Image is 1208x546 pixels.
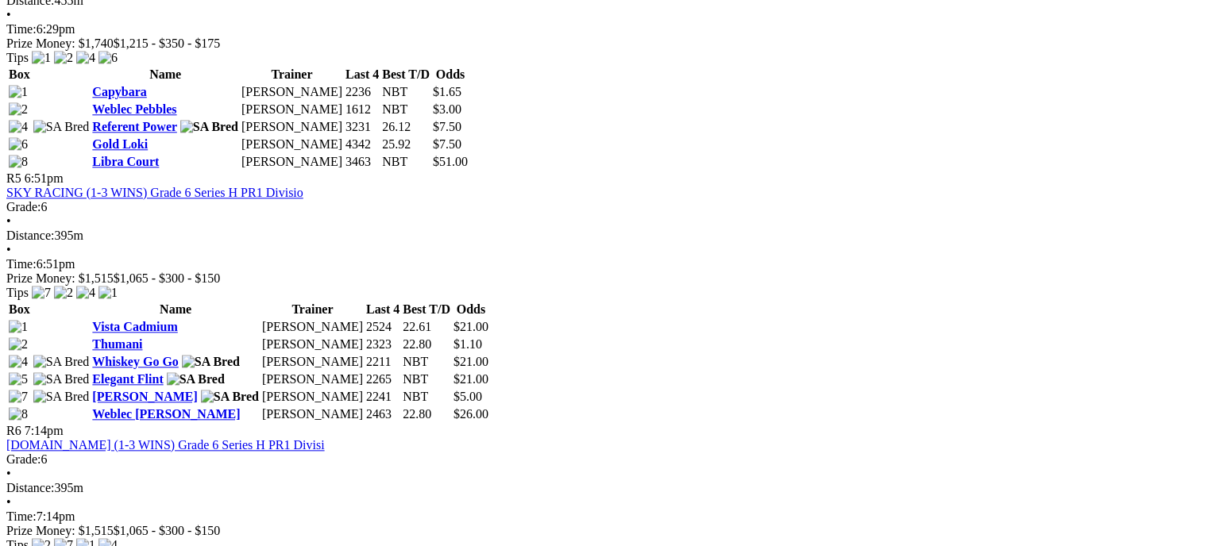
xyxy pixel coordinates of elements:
[381,154,430,170] td: NBT
[6,495,11,509] span: •
[433,137,461,151] span: $7.50
[402,336,451,352] td: 22.80
[9,102,28,117] img: 2
[92,102,176,116] a: Weblec Pebbles
[433,85,461,98] span: $1.65
[9,320,28,334] img: 1
[25,424,64,437] span: 7:14pm
[182,355,240,369] img: SA Bred
[6,481,54,494] span: Distance:
[241,102,343,117] td: [PERSON_NAME]
[345,84,380,100] td: 2236
[91,67,239,83] th: Name
[9,67,30,81] span: Box
[241,84,343,100] td: [PERSON_NAME]
[241,154,343,170] td: [PERSON_NAME]
[365,336,400,352] td: 2323
[381,84,430,100] td: NBT
[9,155,28,169] img: 8
[92,355,178,368] a: Whiskey Go Go
[453,302,489,317] th: Odds
[33,355,90,369] img: SA Bred
[6,467,11,480] span: •
[381,67,430,83] th: Best T/D
[365,354,400,370] td: 2211
[114,524,221,537] span: $1,065 - $300 - $150
[365,406,400,422] td: 2463
[261,319,364,335] td: [PERSON_NAME]
[6,22,1202,37] div: 6:29pm
[54,51,73,65] img: 2
[453,320,488,333] span: $21.00
[92,155,159,168] a: Libra Court
[92,320,177,333] a: Vista Cadmium
[365,389,400,405] td: 2241
[9,337,28,352] img: 2
[32,286,51,300] img: 7
[402,371,451,387] td: NBT
[98,286,118,300] img: 1
[6,481,1202,495] div: 395m
[381,102,430,117] td: NBT
[365,371,400,387] td: 2265
[92,372,163,386] a: Elegant Flint
[6,438,325,452] a: [DOMAIN_NAME] (1-3 WINS) Grade 6 Series H PR1 Divisi
[6,229,1202,243] div: 395m
[92,85,146,98] a: Capybara
[261,336,364,352] td: [PERSON_NAME]
[6,214,11,228] span: •
[365,319,400,335] td: 2524
[33,120,90,134] img: SA Bred
[402,354,451,370] td: NBT
[432,67,469,83] th: Odds
[6,257,1202,271] div: 6:51pm
[92,407,240,421] a: Weblec [PERSON_NAME]
[6,8,11,21] span: •
[9,302,30,316] span: Box
[6,243,11,256] span: •
[9,407,28,421] img: 8
[9,85,28,99] img: 1
[402,389,451,405] td: NBT
[92,390,197,403] a: [PERSON_NAME]
[6,509,37,523] span: Time:
[453,355,488,368] span: $21.00
[6,200,1202,214] div: 6
[402,406,451,422] td: 22.80
[261,371,364,387] td: [PERSON_NAME]
[261,302,364,317] th: Trainer
[6,452,1202,467] div: 6
[345,154,380,170] td: 3463
[9,372,28,386] img: 5
[98,51,118,65] img: 6
[9,120,28,134] img: 4
[76,286,95,300] img: 4
[261,406,364,422] td: [PERSON_NAME]
[201,390,259,404] img: SA Bred
[92,137,148,151] a: Gold Loki
[6,257,37,271] span: Time:
[365,302,400,317] th: Last 4
[345,119,380,135] td: 3231
[76,51,95,65] img: 4
[25,171,64,185] span: 6:51pm
[453,337,482,351] span: $1.10
[54,286,73,300] img: 2
[6,271,1202,286] div: Prize Money: $1,515
[433,155,468,168] span: $51.00
[6,22,37,36] span: Time:
[9,390,28,404] img: 7
[6,37,1202,51] div: Prize Money: $1,740
[33,372,90,386] img: SA Bred
[92,337,142,351] a: Thumani
[241,67,343,83] th: Trainer
[6,171,21,185] span: R5
[345,67,380,83] th: Last 4
[6,424,21,437] span: R6
[114,271,221,285] span: $1,065 - $300 - $150
[241,119,343,135] td: [PERSON_NAME]
[345,102,380,117] td: 1612
[6,452,41,466] span: Grade:
[6,186,303,199] a: SKY RACING (1-3 WINS) Grade 6 Series H PR1 Divisio
[32,51,51,65] img: 1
